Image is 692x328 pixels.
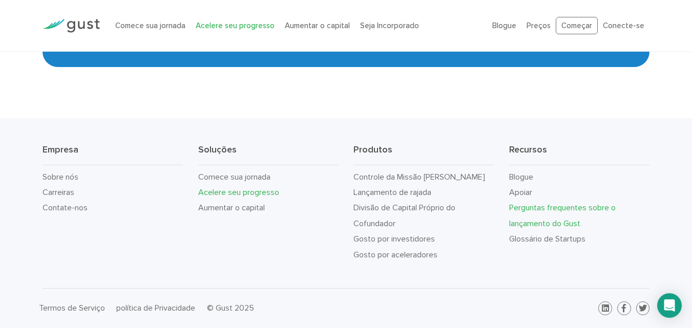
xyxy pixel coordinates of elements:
a: Aumentar o capital [198,203,265,212]
a: Acelere seu progresso [196,21,275,30]
a: Glossário de Startups [509,234,585,244]
a: Comece sua jornada [198,172,270,182]
div: Open Intercom Messenger [657,293,682,318]
a: Gosto por investidores [353,234,435,244]
a: Seja Incorporado [360,21,419,30]
a: Preços [527,21,551,30]
font: Recursos [509,144,547,155]
a: Gosto por aceleradores [353,250,437,259]
a: Começar [556,17,598,35]
font: © Gust 2025 [207,303,254,313]
a: Controle da Missão [PERSON_NAME] [353,172,485,182]
a: Blogue [492,21,516,30]
a: Blogue [509,172,533,182]
a: Sobre nós [43,172,78,182]
a: Divisão de Capital Próprio do Cofundador [353,203,455,228]
a: Conecte-se [603,21,644,30]
a: Aumentar o capital [285,21,350,30]
font: Empresa [43,144,78,155]
a: Termos de Serviço [39,303,105,313]
a: Contate-nos [43,203,88,212]
a: política de Privacidade [116,303,195,313]
a: Comece sua jornada [115,21,185,30]
img: Logotipo da Gust [43,19,100,33]
a: Apoiar [509,187,532,197]
font: Soluções [198,144,237,155]
a: Carreiras [43,187,74,197]
a: Acelere seu progresso [198,187,279,197]
a: Perguntas frequentes sobre o lançamento do Gust [509,203,616,228]
font: Começar [561,21,592,30]
a: Lançamento de rajada [353,187,431,197]
font: Produtos [353,144,392,155]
